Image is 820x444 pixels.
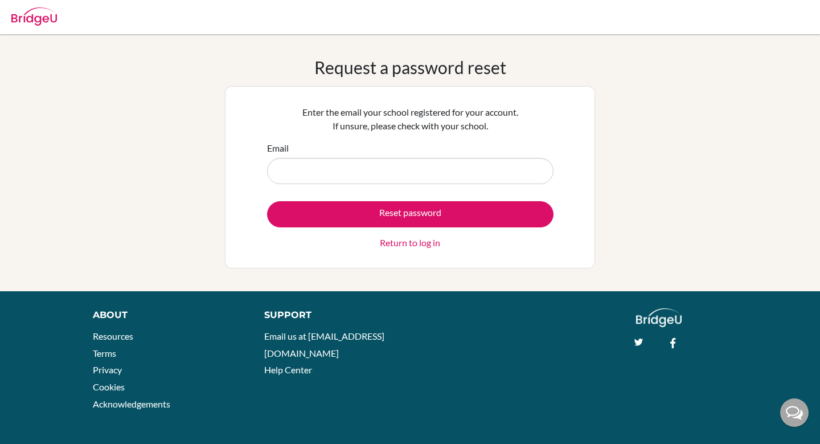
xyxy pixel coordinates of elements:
[314,57,506,78] h1: Request a password reset
[93,398,170,409] a: Acknowledgements
[636,308,682,327] img: logo_white@2x-f4f0deed5e89b7ecb1c2cc34c3e3d731f90f0f143d5ea2071677605dd97b5244.png
[267,141,289,155] label: Email
[93,381,125,392] a: Cookies
[11,7,57,26] img: Bridge-U
[264,308,399,322] div: Support
[93,331,133,341] a: Resources
[93,308,239,322] div: About
[267,201,553,227] button: Reset password
[380,236,440,250] a: Return to log in
[93,364,122,375] a: Privacy
[264,331,384,359] a: Email us at [EMAIL_ADDRESS][DOMAIN_NAME]
[93,348,116,359] a: Terms
[264,364,312,375] a: Help Center
[267,105,553,133] p: Enter the email your school registered for your account. If unsure, please check with your school.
